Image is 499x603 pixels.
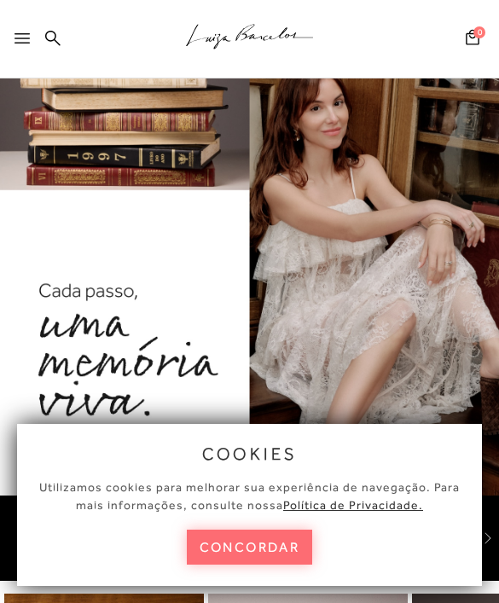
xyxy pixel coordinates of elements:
span: cookies [202,444,298,463]
span: Utilizamos cookies para melhorar sua experiência de navegação. Para mais informações, consulte nossa [39,480,460,512]
button: 0 [461,28,484,51]
span: 0 [473,26,485,38]
button: concordar [187,530,313,565]
a: Política de Privacidade. [283,498,423,512]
